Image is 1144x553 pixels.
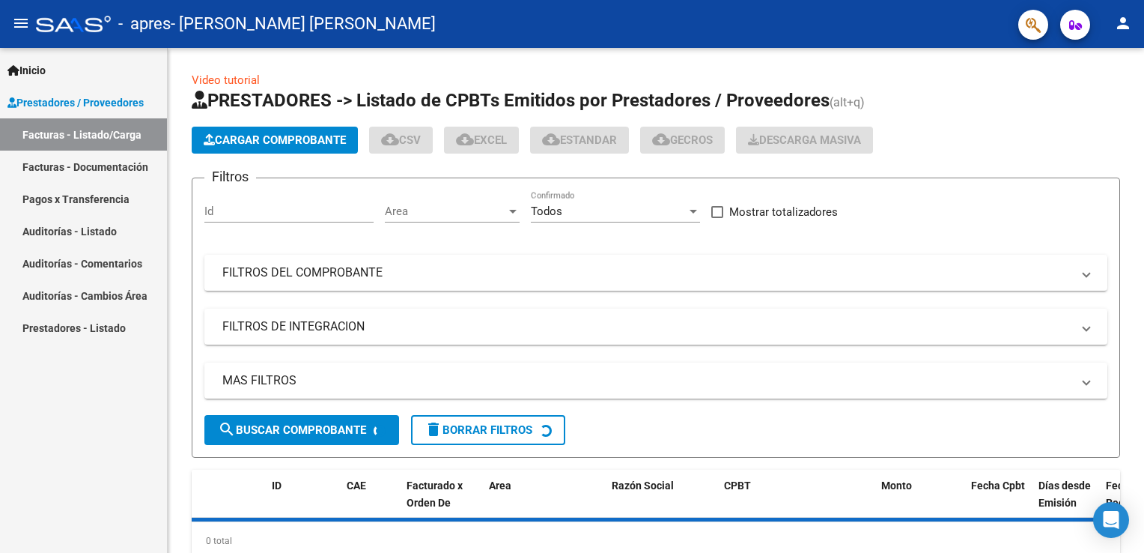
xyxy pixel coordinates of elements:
span: Estandar [542,133,617,147]
span: Fecha Cpbt [971,480,1025,492]
button: Cargar Comprobante [192,127,358,154]
a: Video tutorial [192,73,260,87]
span: CPBT [724,480,751,492]
datatable-header-cell: CAE [341,470,401,536]
span: Prestadores / Proveedores [7,94,144,111]
button: Borrar Filtros [411,415,565,445]
span: ID [272,480,282,492]
span: Inicio [7,62,46,79]
span: Razón Social [612,480,674,492]
mat-panel-title: FILTROS DE INTEGRACION [222,318,1071,335]
mat-icon: menu [12,14,30,32]
span: (alt+q) [830,95,865,109]
button: Descarga Masiva [736,127,873,154]
datatable-header-cell: Fecha Cpbt [965,470,1032,536]
span: Todos [531,205,562,218]
mat-icon: cloud_download [381,130,399,148]
datatable-header-cell: Monto [875,470,965,536]
span: Area [489,480,511,492]
span: Borrar Filtros [425,423,532,437]
span: CSV [381,133,421,147]
app-download-masive: Descarga masiva de comprobantes (adjuntos) [736,127,873,154]
datatable-header-cell: ID [266,470,341,536]
span: Buscar Comprobante [218,423,366,437]
mat-icon: person [1114,14,1132,32]
datatable-header-cell: CPBT [718,470,875,536]
button: CSV [369,127,433,154]
span: Días desde Emisión [1038,480,1091,509]
span: Facturado x Orden De [407,480,463,509]
div: Open Intercom Messenger [1093,502,1129,538]
span: PRESTADORES -> Listado de CPBTs Emitidos por Prestadores / Proveedores [192,90,830,111]
mat-panel-title: FILTROS DEL COMPROBANTE [222,265,1071,281]
mat-icon: search [218,420,236,438]
datatable-header-cell: Area [483,470,584,536]
span: - [PERSON_NAME] [PERSON_NAME] [171,7,436,40]
mat-expansion-panel-header: FILTROS DE INTEGRACION [204,309,1107,345]
h3: Filtros [204,166,256,187]
span: Mostrar totalizadores [729,203,838,221]
datatable-header-cell: Facturado x Orden De [401,470,483,536]
span: - apres [118,7,171,40]
span: Area [385,205,506,218]
span: EXCEL [456,133,507,147]
span: Descarga Masiva [748,133,861,147]
button: Gecros [640,127,725,154]
span: Gecros [652,133,713,147]
button: EXCEL [444,127,519,154]
mat-expansion-panel-header: MAS FILTROS [204,363,1107,399]
mat-panel-title: MAS FILTROS [222,372,1071,389]
span: Cargar Comprobante [204,133,346,147]
mat-icon: cloud_download [456,130,474,148]
span: Monto [881,480,912,492]
mat-expansion-panel-header: FILTROS DEL COMPROBANTE [204,255,1107,291]
button: Estandar [530,127,629,154]
datatable-header-cell: Razón Social [606,470,718,536]
mat-icon: delete [425,420,442,438]
span: CAE [347,480,366,492]
datatable-header-cell: Días desde Emisión [1032,470,1100,536]
mat-icon: cloud_download [652,130,670,148]
mat-icon: cloud_download [542,130,560,148]
button: Buscar Comprobante [204,415,399,445]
